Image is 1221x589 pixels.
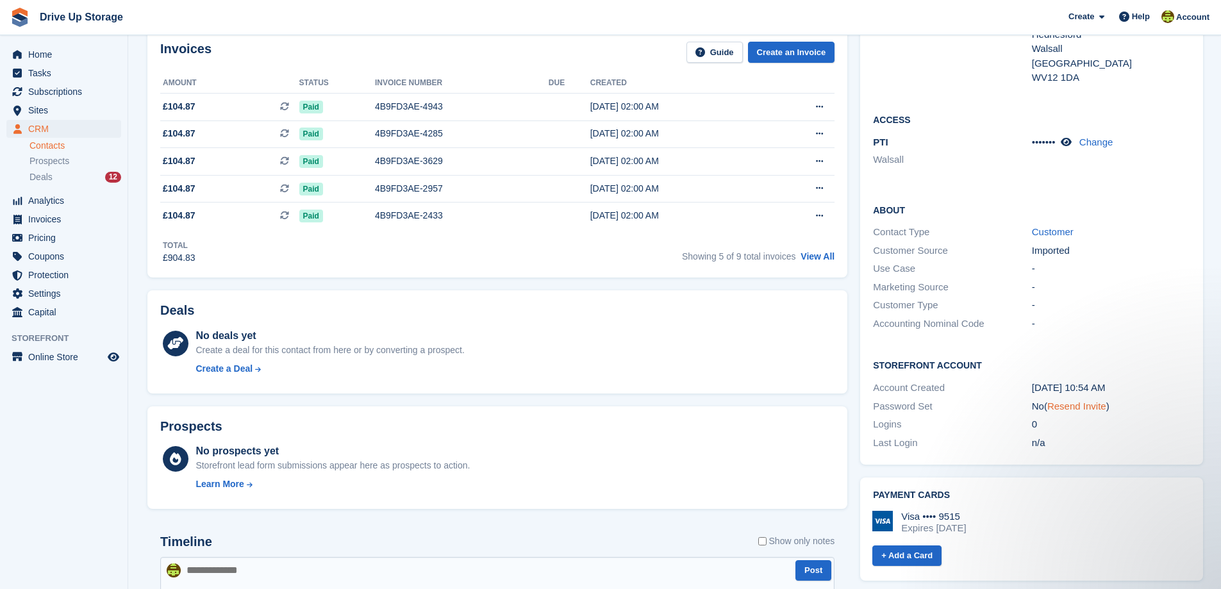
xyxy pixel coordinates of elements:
[6,229,121,247] a: menu
[1161,10,1174,23] img: Lindsay Dawes
[1032,261,1190,276] div: -
[1032,244,1190,258] div: Imported
[105,172,121,183] div: 12
[758,535,767,548] input: Show only notes
[29,170,121,184] a: Deals 12
[1032,280,1190,295] div: -
[35,6,128,28] a: Drive Up Storage
[873,381,1031,395] div: Account Created
[163,209,195,222] span: £104.87
[6,83,121,101] a: menu
[375,154,549,168] div: 4B9FD3AE-3629
[375,209,549,222] div: 4B9FD3AE-2433
[873,280,1031,295] div: Marketing Source
[28,120,105,138] span: CRM
[872,511,893,531] img: Visa Logo
[29,171,53,183] span: Deals
[872,545,942,567] a: + Add a Card
[375,182,549,195] div: 4B9FD3AE-2957
[163,154,195,168] span: £104.87
[873,261,1031,276] div: Use Case
[873,358,1190,371] h2: Storefront Account
[28,348,105,366] span: Online Store
[106,349,121,365] a: Preview store
[375,127,549,140] div: 4B9FD3AE-4285
[590,209,766,222] div: [DATE] 02:00 AM
[29,155,69,167] span: Prospects
[299,155,323,168] span: Paid
[686,42,743,63] a: Guide
[163,127,195,140] span: £104.87
[29,140,121,152] a: Contacts
[590,100,766,113] div: [DATE] 02:00 AM
[873,137,888,147] span: PTI
[299,128,323,140] span: Paid
[28,83,105,101] span: Subscriptions
[28,247,105,265] span: Coupons
[195,477,470,491] a: Learn More
[299,183,323,195] span: Paid
[6,120,121,138] a: menu
[163,100,195,113] span: £104.87
[28,210,105,228] span: Invoices
[375,73,549,94] th: Invoice number
[163,182,195,195] span: £104.87
[1032,381,1190,395] div: [DATE] 10:54 AM
[29,154,121,168] a: Prospects
[1032,226,1074,237] a: Customer
[873,436,1031,451] div: Last Login
[590,154,766,168] div: [DATE] 02:00 AM
[873,317,1031,331] div: Accounting Nominal Code
[590,73,766,94] th: Created
[195,444,470,459] div: No prospects yet
[1079,137,1113,147] a: Change
[299,73,375,94] th: Status
[6,192,121,210] a: menu
[1032,317,1190,331] div: -
[375,100,549,113] div: 4B9FD3AE-4943
[1032,298,1190,313] div: -
[195,328,464,344] div: No deals yet
[160,535,212,549] h2: Timeline
[873,203,1190,216] h2: About
[901,511,966,522] div: Visa •••• 9515
[160,419,222,434] h2: Prospects
[6,285,121,303] a: menu
[873,13,1031,85] div: Address
[6,247,121,265] a: menu
[901,522,966,534] div: Expires [DATE]
[160,73,299,94] th: Amount
[195,477,244,491] div: Learn More
[167,563,181,577] img: Lindsay Dawes
[28,46,105,63] span: Home
[1068,10,1094,23] span: Create
[1132,10,1150,23] span: Help
[873,298,1031,313] div: Customer Type
[160,303,194,318] h2: Deals
[873,225,1031,240] div: Contact Type
[1032,436,1190,451] div: n/a
[6,46,121,63] a: menu
[28,192,105,210] span: Analytics
[195,362,253,376] div: Create a Deal
[195,344,464,357] div: Create a deal for this contact from here or by converting a prospect.
[195,459,470,472] div: Storefront lead form submissions appear here as prospects to action.
[6,348,121,366] a: menu
[590,127,766,140] div: [DATE] 02:00 AM
[1032,71,1190,85] div: WV12 1DA
[1176,11,1209,24] span: Account
[873,244,1031,258] div: Customer Source
[6,101,121,119] a: menu
[195,362,464,376] a: Create a Deal
[12,332,128,345] span: Storefront
[801,251,835,261] a: View All
[748,42,835,63] a: Create an Invoice
[1032,56,1190,71] div: [GEOGRAPHIC_DATA]
[6,303,121,321] a: menu
[873,153,1031,167] li: Walsall
[299,210,323,222] span: Paid
[795,560,831,581] button: Post
[28,303,105,321] span: Capital
[10,8,29,27] img: stora-icon-8386f47178a22dfd0bd8f6a31ec36ba5ce8667c1dd55bd0f319d3a0aa187defe.svg
[28,229,105,247] span: Pricing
